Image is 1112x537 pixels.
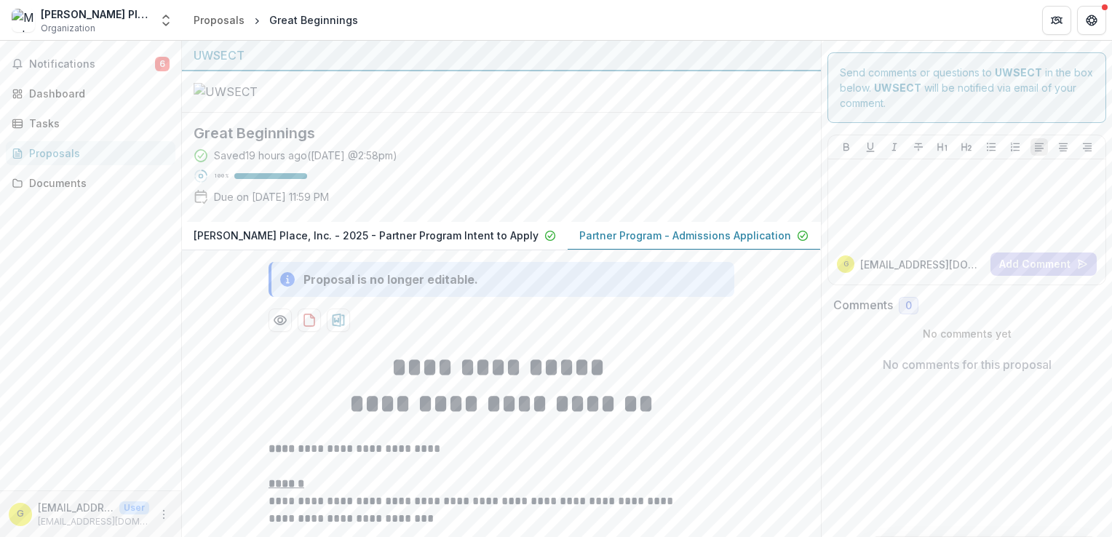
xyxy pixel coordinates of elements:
[862,138,879,156] button: Underline
[910,138,927,156] button: Strike
[579,228,791,243] p: Partner Program - Admissions Application
[843,260,849,268] div: grants@madonnaplace.org
[303,271,478,288] div: Proposal is no longer editable.
[1079,138,1096,156] button: Align Right
[886,138,903,156] button: Italicize
[6,81,175,106] a: Dashboard
[194,124,786,142] h2: Great Beginnings
[188,9,364,31] nav: breadcrumb
[6,52,175,76] button: Notifications6
[194,228,539,243] p: [PERSON_NAME] Place, Inc. - 2025 - Partner Program Intent to Apply
[38,515,149,528] p: [EMAIL_ADDRESS][DOMAIN_NAME]
[860,257,985,272] p: [EMAIL_ADDRESS][DOMAIN_NAME]
[29,58,155,71] span: Notifications
[155,506,172,523] button: More
[838,138,855,156] button: Bold
[1042,6,1071,35] button: Partners
[214,189,329,204] p: Due on [DATE] 11:59 PM
[327,309,350,332] button: download-proposal
[883,356,1052,373] p: No comments for this proposal
[269,309,292,332] button: Preview 32703e5d-6604-47c7-97a3-9ad0ee8b43d2-1.pdf
[874,81,921,94] strong: UWSECT
[156,6,176,35] button: Open entity switcher
[29,86,164,101] div: Dashboard
[6,171,175,195] a: Documents
[995,66,1042,79] strong: UWSECT
[1006,138,1024,156] button: Ordered List
[188,9,250,31] a: Proposals
[38,500,114,515] p: [EMAIL_ADDRESS][DOMAIN_NAME]
[29,116,164,131] div: Tasks
[1055,138,1072,156] button: Align Center
[12,9,35,32] img: Madonna Place, Inc.
[958,138,975,156] button: Heading 2
[269,12,358,28] div: Great Beginnings
[1030,138,1048,156] button: Align Left
[982,138,1000,156] button: Bullet List
[41,7,150,22] div: [PERSON_NAME] Place, Inc.
[298,309,321,332] button: download-proposal
[905,300,912,312] span: 0
[214,171,229,181] p: 100 %
[6,111,175,135] a: Tasks
[194,12,245,28] div: Proposals
[29,175,164,191] div: Documents
[833,326,1100,341] p: No comments yet
[29,146,164,161] div: Proposals
[990,252,1097,276] button: Add Comment
[214,148,397,163] div: Saved 19 hours ago ( [DATE] @ 2:58pm )
[934,138,951,156] button: Heading 1
[1077,6,1106,35] button: Get Help
[17,509,24,519] div: grants@madonnaplace.org
[194,83,339,100] img: UWSECT
[155,57,170,71] span: 6
[41,22,95,35] span: Organization
[833,298,893,312] h2: Comments
[194,47,809,64] div: UWSECT
[827,52,1106,123] div: Send comments or questions to in the box below. will be notified via email of your comment.
[6,141,175,165] a: Proposals
[119,501,149,514] p: User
